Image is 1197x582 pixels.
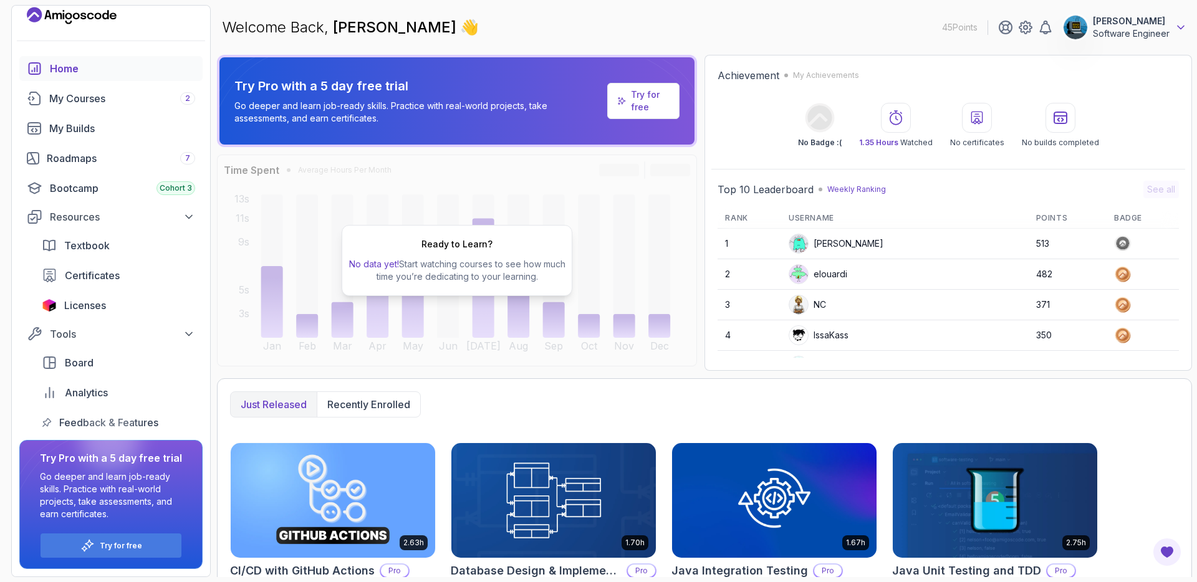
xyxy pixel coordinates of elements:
span: Licenses [64,298,106,313]
button: Open Feedback Button [1152,537,1182,567]
span: Certificates [65,268,120,283]
a: feedback [34,410,203,435]
span: [PERSON_NAME] [333,18,460,36]
a: textbook [34,233,203,258]
p: My Achievements [793,70,859,80]
span: No data yet! [349,259,399,269]
p: 1.67h [846,538,865,548]
span: 👋 [460,17,479,37]
img: Java Unit Testing and TDD card [893,443,1097,558]
th: Username [781,208,1029,229]
td: 331 [1029,351,1107,381]
p: No Badge :( [798,138,842,148]
div: My Builds [49,121,195,136]
td: 482 [1029,259,1107,290]
p: Start watching courses to see how much time you’re dedicating to your learning. [347,258,567,283]
div: Home [50,61,195,76]
div: My Courses [49,91,195,106]
a: builds [19,116,203,141]
span: Board [65,355,94,370]
button: Tools [19,323,203,345]
a: courses [19,86,203,111]
td: 1 [718,229,781,259]
button: Just released [231,392,317,417]
h2: Database Design & Implementation [451,562,622,580]
a: certificates [34,263,203,288]
a: Landing page [27,6,117,26]
div: Kalpanakakarla [789,356,877,376]
span: Textbook [64,238,110,253]
button: See all [1143,181,1179,198]
p: Welcome Back, [222,17,479,37]
th: Badge [1107,208,1179,229]
div: Roadmaps [47,151,195,166]
td: 371 [1029,290,1107,320]
p: [PERSON_NAME] [1093,15,1170,27]
a: bootcamp [19,176,203,201]
h2: Java Integration Testing [671,562,808,580]
div: Resources [50,209,195,224]
h2: CI/CD with GitHub Actions [230,562,375,580]
h2: Top 10 Leaderboard [718,182,814,197]
img: default monster avatar [789,356,808,375]
td: 3 [718,290,781,320]
p: Weekly Ranking [827,184,886,194]
h2: Achievement [718,68,779,83]
img: user profile image [789,295,808,314]
td: 4 [718,320,781,351]
img: Java Integration Testing card [672,443,877,558]
h2: Ready to Learn? [421,238,493,250]
p: No certificates [950,138,1004,148]
div: Bootcamp [50,181,195,196]
button: user profile image[PERSON_NAME]Software Engineer [1063,15,1187,40]
img: user profile image [1064,16,1087,39]
h2: Java Unit Testing and TDD [892,562,1041,580]
img: Database Design & Implementation card [451,443,656,558]
img: default monster avatar [789,265,808,284]
th: Points [1029,208,1107,229]
img: jetbrains icon [42,299,57,312]
img: CI/CD with GitHub Actions card [231,443,435,558]
p: No builds completed [1022,138,1099,148]
p: Pro [814,565,842,577]
td: 350 [1029,320,1107,351]
p: Just released [241,397,307,412]
a: analytics [34,380,203,405]
span: 1.35 Hours [859,138,898,147]
a: Try for free [100,541,142,551]
img: user profile image [789,326,808,345]
span: Cohort 3 [160,183,192,193]
span: 2 [185,93,190,103]
a: Try for free [631,88,670,113]
button: Resources [19,206,203,228]
span: Analytics [65,385,108,400]
span: Feedback & Features [59,415,158,430]
a: roadmaps [19,146,203,171]
span: 7 [185,153,190,163]
div: [PERSON_NAME] [789,234,883,254]
a: Try for free [607,83,680,119]
td: 5 [718,351,781,381]
p: Go deeper and learn job-ready skills. Practice with real-world projects, take assessments, and ea... [234,100,602,125]
button: Try for free [40,533,182,558]
td: 2 [718,259,781,290]
p: Pro [1047,565,1075,577]
p: Pro [628,565,655,577]
p: Recently enrolled [327,397,410,412]
p: Watched [859,138,933,148]
p: 45 Points [942,21,978,34]
p: 2.75h [1066,538,1086,548]
button: Recently enrolled [317,392,420,417]
th: Rank [718,208,781,229]
p: Software Engineer [1093,27,1170,40]
a: home [19,56,203,81]
div: NC [789,295,826,315]
p: 2.63h [403,538,424,548]
p: Go deeper and learn job-ready skills. Practice with real-world projects, take assessments, and ea... [40,470,182,520]
div: IssaKass [789,325,848,345]
img: default monster avatar [789,234,808,253]
div: Tools [50,327,195,341]
a: licenses [34,293,203,318]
